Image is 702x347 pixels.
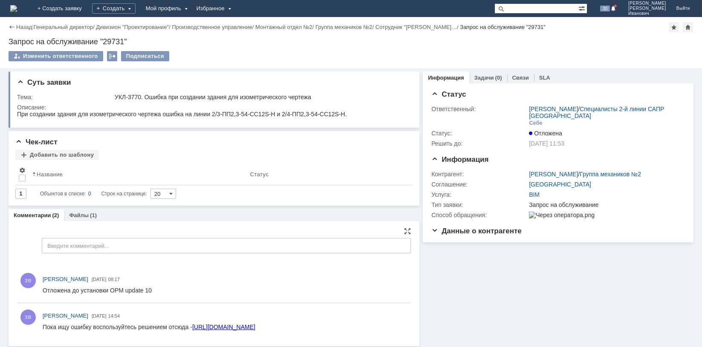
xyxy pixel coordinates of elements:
a: Группа механиков №2 [315,24,372,30]
a: BIM [529,191,540,198]
div: Название [37,171,63,178]
div: Способ обращения: [431,212,527,218]
img: Через оператора.png [529,212,595,218]
div: | [32,23,33,30]
div: / [96,24,172,30]
div: Тип заявки: [431,201,527,208]
span: Статус [431,90,466,98]
th: Статус [247,163,406,185]
a: SLA [539,75,550,81]
div: Соглашение: [431,181,527,188]
span: Информация [431,155,488,163]
div: Запрос на обслуживание "29731" [460,24,546,30]
span: 30 [600,6,610,11]
div: / [315,24,376,30]
div: / [34,24,96,30]
a: Дивизион "Проектирование" [96,24,169,30]
a: Перейти на домашнюю страницу [10,5,17,12]
a: Задачи [474,75,494,81]
a: Назад [16,24,32,30]
span: Иванович [628,11,666,16]
a: Информация [428,75,464,81]
div: / [172,24,256,30]
img: logo [10,5,17,12]
div: Описание: [17,104,409,111]
a: Сотрудник "[PERSON_NAME]… [376,24,457,30]
span: 08:17 [108,277,120,282]
a: Связи [512,75,529,81]
div: Контрагент: [431,171,527,178]
div: Статус: [431,130,527,137]
div: Услуга: [431,191,527,198]
a: Группа механиков №2 [580,171,641,178]
div: 0 [88,189,91,199]
a: [PERSON_NAME] [43,275,88,284]
div: (0) [495,75,502,81]
a: Производственное управление [172,24,252,30]
div: Сделать домашней страницей [683,22,693,32]
div: / [376,24,460,30]
div: Решить до: [431,140,527,147]
div: / [255,24,315,30]
a: [PERSON_NAME] [529,106,578,112]
span: 14:54 [108,313,120,318]
span: [PERSON_NAME] [628,6,666,11]
div: Ответственный: [431,106,527,112]
i: Строк на странице: [40,189,147,199]
a: Генеральный директор [34,24,93,30]
span: Расширенный поиск [578,4,587,12]
span: Объектов в списке: [40,191,86,197]
span: Данные о контрагенте [431,227,522,235]
div: Себе [529,120,543,126]
div: Запрос на обслуживание "29731" [9,37,693,46]
div: (1) [90,212,97,218]
a: Монтажный отдел №2 [255,24,312,30]
span: [DATE] [92,313,107,318]
div: Запрос на обслуживание [529,201,681,208]
span: Отложена [529,130,562,137]
span: [DATE] 11:53 [529,140,564,147]
th: Название [29,163,247,185]
a: Файлы [69,212,89,218]
div: Добавить в избранное [669,22,679,32]
span: [PERSON_NAME] [628,1,666,6]
span: [PERSON_NAME] [43,276,88,282]
a: [PERSON_NAME] [529,171,578,178]
div: (2) [52,212,59,218]
div: Создать [92,3,136,14]
div: На всю страницу [404,228,411,235]
span: Настройки [19,167,26,174]
div: / [529,106,681,119]
div: Работа с массовостью [107,51,117,61]
a: [GEOGRAPHIC_DATA] [529,181,591,188]
div: Статус [250,171,269,178]
span: Суть заявки [17,78,71,86]
div: Тема: [17,94,113,100]
a: [PERSON_NAME] [43,312,88,320]
a: Специалисты 2-й линии САПР [GEOGRAPHIC_DATA] [529,106,664,119]
span: [PERSON_NAME] [43,313,88,319]
div: / [529,171,641,178]
span: Чек-лист [15,138,58,146]
span: [DATE] [92,277,107,282]
a: Комментарии [14,212,51,218]
div: УКЛ-3770. Ошибка при создании здания для изометрического чертежа [115,94,407,100]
